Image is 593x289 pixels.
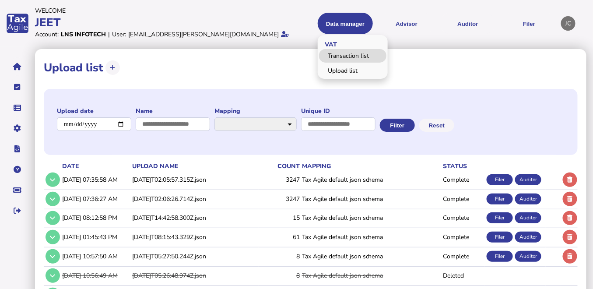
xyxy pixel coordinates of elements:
i: Email verified [281,31,289,37]
button: Sign out [8,201,27,220]
th: count [259,162,300,171]
div: Account: [35,30,59,39]
th: status [441,162,485,171]
td: [DATE]T02:05:57.315Z.json [130,171,259,189]
button: Home [8,57,27,76]
button: Auditor [440,13,495,34]
button: Show/hide row detail [46,249,60,264]
td: [DATE]T14:42:58.300Z.json [130,209,259,227]
menu: navigate products [298,13,557,34]
button: Delete upload [563,192,577,206]
td: [DATE]T05:27:50.244Z.json [130,247,259,265]
button: Raise a support ticket [8,181,27,199]
td: Deleted [441,266,485,284]
td: [DATE] 10:57:50 AM [60,247,130,265]
label: Unique ID [301,107,375,115]
button: Shows a dropdown of VAT Advisor options [379,13,434,34]
div: Auditor [515,174,541,185]
td: Complete [441,209,485,227]
button: Show/hide row detail [46,268,60,283]
button: Upload transactions [105,60,120,75]
div: [EMAIL_ADDRESS][PERSON_NAME][DOMAIN_NAME] [128,30,279,39]
td: Complete [441,190,485,208]
td: [DATE] 08:12:58 PM [60,209,130,227]
td: Tax Agile default json schema [300,190,441,208]
div: Auditor [515,232,541,243]
td: Tax Agile default json schema [300,266,441,284]
button: Delete upload [563,173,577,187]
div: | [108,30,110,39]
button: Data manager [8,99,27,117]
td: Tax Agile default json schema [300,209,441,227]
td: Tax Agile default json schema [300,171,441,189]
th: upload name [130,162,259,171]
div: User: [112,30,126,39]
td: [DATE]T08:15:43.329Z.json [130,228,259,246]
button: Delete upload [563,230,577,244]
button: Delete upload [563,249,577,264]
div: LNS INFOTECH [61,30,106,39]
span: VAT [318,33,341,54]
button: Show/hide row detail [46,173,60,187]
button: Filter [380,119,415,132]
label: Upload date [57,107,131,115]
td: [DATE] 07:35:58 AM [60,171,130,189]
div: Filer [487,251,513,262]
td: [DATE]T05:26:48.974Z.json [130,266,259,284]
h1: Upload list [44,60,103,75]
button: Reset [419,119,454,132]
td: Tax Agile default json schema [300,247,441,265]
button: Manage settings [8,119,27,137]
a: Transaction list [319,49,386,63]
td: Tax Agile default json schema [300,228,441,246]
div: Welcome [35,7,294,15]
label: Name [136,107,210,115]
button: Show/hide row detail [46,192,60,206]
td: 8 [259,266,300,284]
button: Tasks [8,78,27,96]
div: Auditor [515,212,541,223]
td: Complete [441,171,485,189]
td: 15 [259,209,300,227]
button: Show/hide row detail [46,211,60,226]
td: [DATE] 07:36:27 AM [60,190,130,208]
td: [DATE]T02:06:26.714Z.json [130,190,259,208]
td: Complete [441,228,485,246]
div: Auditor [515,251,541,262]
div: Filer [487,212,513,223]
div: Profile settings [561,16,575,31]
div: Filer [487,194,513,204]
div: Filer [487,174,513,185]
td: 3247 [259,171,300,189]
td: Complete [441,247,485,265]
td: 61 [259,228,300,246]
button: Filer [502,13,557,34]
td: [DATE] 01:45:43 PM [60,228,130,246]
div: Auditor [515,194,541,204]
div: Filer [487,232,513,243]
button: Show/hide row detail [46,230,60,244]
button: Developer hub links [8,140,27,158]
td: 3247 [259,190,300,208]
a: Upload list [319,64,386,78]
button: Delete upload [563,211,577,226]
th: mapping [300,162,441,171]
th: date [60,162,130,171]
button: Help pages [8,160,27,179]
td: [DATE] 10:56:49 AM [60,266,130,284]
div: JEET [35,15,294,30]
td: 8 [259,247,300,265]
button: Shows a dropdown of Data manager options [318,13,373,34]
label: Mapping [214,107,297,115]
